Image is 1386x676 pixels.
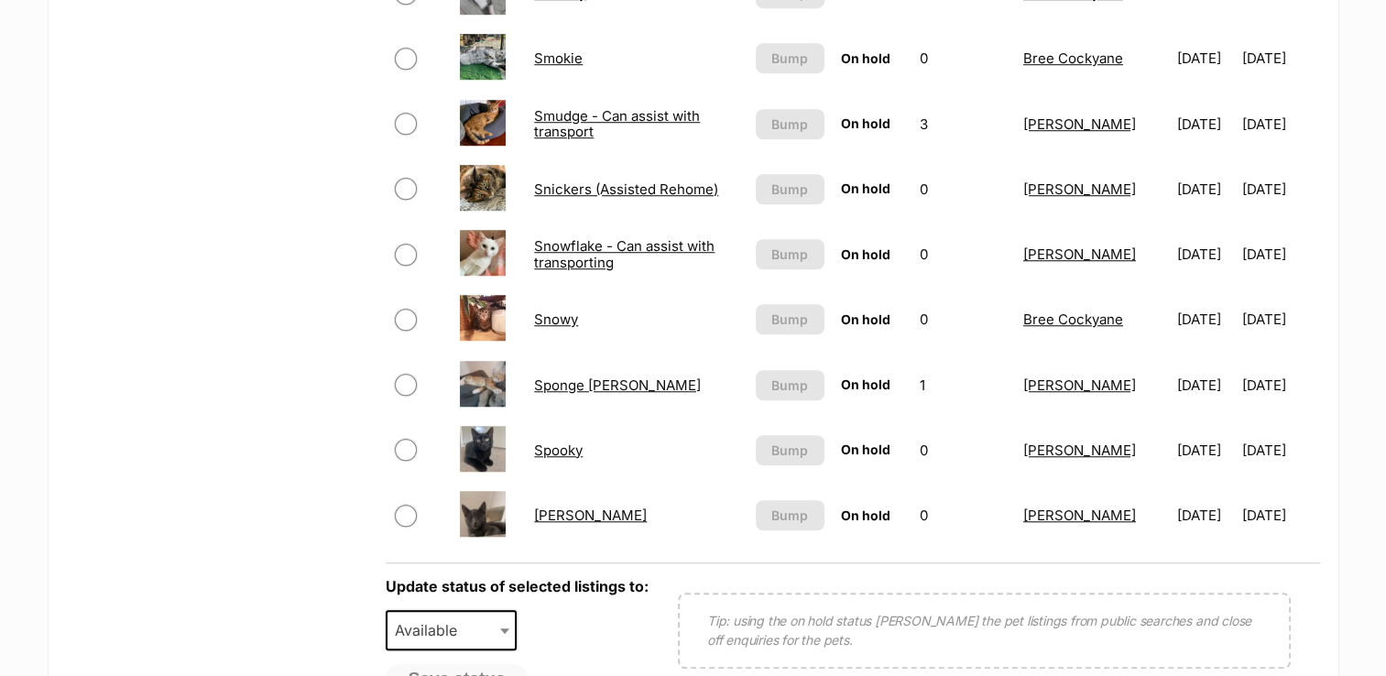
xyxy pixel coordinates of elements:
button: Bump [756,239,824,269]
span: Bump [771,506,808,525]
span: On hold [841,507,890,523]
td: [DATE] [1170,27,1240,90]
td: [DATE] [1242,223,1318,286]
img: Smudge - Can assist with transport [460,100,506,146]
span: Bump [771,310,808,329]
td: [DATE] [1170,288,1240,351]
a: [PERSON_NAME] [1023,442,1136,459]
a: Snowflake - Can assist with transporting [534,237,715,270]
a: Snowy [534,311,578,328]
label: Update status of selected listings to: [386,577,649,595]
span: Bump [771,245,808,264]
td: [DATE] [1242,93,1318,156]
td: [DATE] [1242,354,1318,417]
td: [DATE] [1170,484,1240,547]
span: Available [386,610,518,650]
a: [PERSON_NAME] [1023,180,1136,198]
td: 0 [911,419,1013,482]
td: [DATE] [1242,288,1318,351]
span: On hold [841,246,890,262]
span: Bump [771,49,808,68]
span: Bump [771,376,808,395]
a: [PERSON_NAME] [1023,245,1136,263]
button: Bump [756,435,824,465]
td: [DATE] [1242,419,1318,482]
a: Sponge [PERSON_NAME] [534,376,701,394]
img: Snowflake - Can assist with transporting [460,230,506,276]
span: Bump [771,114,808,134]
a: [PERSON_NAME] [1023,115,1136,133]
button: Bump [756,43,824,73]
img: Snickers (Assisted Rehome) [460,165,506,211]
span: Bump [771,180,808,199]
td: 0 [911,484,1013,547]
td: 0 [911,27,1013,90]
td: 0 [911,158,1013,221]
a: [PERSON_NAME] [1023,507,1136,524]
img: Snowy [460,295,506,341]
a: Spooky [534,442,583,459]
td: [DATE] [1170,223,1240,286]
button: Bump [756,500,824,530]
td: [DATE] [1170,158,1240,221]
span: Available [387,617,475,643]
td: 0 [911,223,1013,286]
td: [DATE] [1170,93,1240,156]
td: 3 [911,93,1013,156]
span: On hold [841,115,890,131]
td: [DATE] [1170,354,1240,417]
a: Smudge - Can assist with transport [534,107,700,140]
span: On hold [841,311,890,327]
span: On hold [841,376,890,392]
td: [DATE] [1242,27,1318,90]
a: [PERSON_NAME] [1023,376,1136,394]
td: [DATE] [1242,484,1318,547]
a: Bree Cockyane [1023,49,1123,67]
a: Snickers (Assisted Rehome) [534,180,718,198]
a: [PERSON_NAME] [534,507,647,524]
img: Smokie [460,34,506,80]
button: Bump [756,370,824,400]
p: Tip: using the on hold status [PERSON_NAME] the pet listings from public searches and close off e... [707,611,1261,649]
span: Bump [771,441,808,460]
button: Bump [756,304,824,334]
span: On hold [841,50,890,66]
a: Bree Cockyane [1023,311,1123,328]
td: [DATE] [1170,419,1240,482]
button: Bump [756,174,824,204]
td: [DATE] [1242,158,1318,221]
span: On hold [841,180,890,196]
td: 1 [911,354,1013,417]
span: On hold [841,442,890,457]
td: 0 [911,288,1013,351]
button: Bump [756,109,824,139]
a: Smokie [534,49,583,67]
